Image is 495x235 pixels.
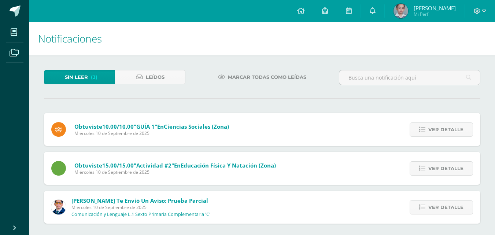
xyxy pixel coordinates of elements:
[38,32,102,45] span: Notificaciones
[134,123,157,130] span: "GUÍA 1"
[71,212,210,217] p: Comunicación y Lenguaje L.1 Sexto Primaria Complementaria 'C'
[146,70,165,84] span: Leídos
[102,162,134,169] span: 15.00/15.00
[228,70,306,84] span: Marcar todas como leídas
[428,201,463,214] span: Ver detalle
[74,123,229,130] span: Obtuviste en
[74,169,276,175] span: Miércoles 10 de Septiembre de 2025
[164,123,229,130] span: Ciencias Sociales (Zona)
[394,4,408,18] img: bf08deebb9cb0532961245b119bd1cea.png
[181,162,276,169] span: Educación Física y Natación (Zona)
[339,70,480,85] input: Busca una notificación aquí
[74,130,229,136] span: Miércoles 10 de Septiembre de 2025
[91,70,97,84] span: (3)
[102,123,134,130] span: 10.00/10.00
[71,204,210,210] span: Miércoles 10 de Septiembre de 2025
[428,162,463,175] span: Ver detalle
[51,200,66,214] img: 059ccfba660c78d33e1d6e9d5a6a4bb6.png
[74,162,276,169] span: Obtuviste en
[134,162,174,169] span: "Actividad #2"
[65,70,88,84] span: Sin leer
[428,123,463,136] span: Ver detalle
[115,70,185,84] a: Leídos
[209,70,315,84] a: Marcar todas como leídas
[71,197,208,204] span: [PERSON_NAME] te envió un aviso: Prueba Parcial
[414,11,456,17] span: Mi Perfil
[44,70,115,84] a: Sin leer(3)
[414,4,456,12] span: [PERSON_NAME]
